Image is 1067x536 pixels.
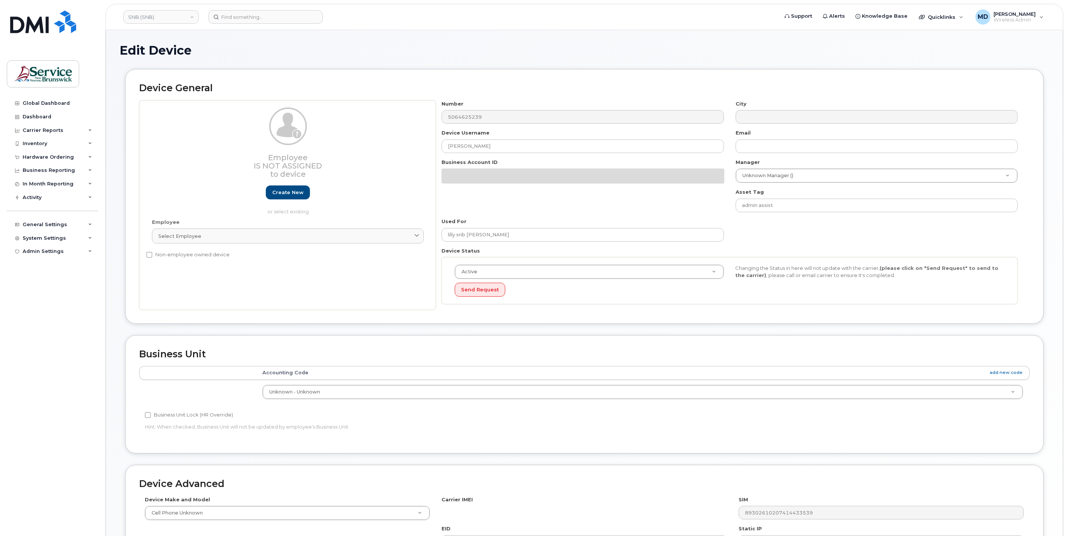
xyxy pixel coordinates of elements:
a: add new code [990,369,1023,376]
span: Active [457,268,477,275]
span: Cell Phone Unknown [147,510,203,516]
h1: Edit Device [120,44,1049,57]
input: Business Unit Lock (HR Override) [145,412,151,418]
h3: Employee [152,153,424,178]
a: Select employee [152,228,424,243]
button: Send Request [455,283,505,297]
label: Asset Tag [736,188,764,196]
a: Cell Phone Unknown [145,506,429,520]
label: Manager [736,159,760,166]
span: Unknown Manager () [738,172,793,179]
label: Email [736,129,751,136]
a: Unknown Manager () [736,169,1017,182]
span: Is not assigned [254,161,322,170]
a: Active [455,265,724,279]
label: Used For [442,218,466,225]
input: Non-employee owned device [146,252,152,258]
label: City [736,100,747,107]
div: Changing the Status in here will not update with the carrier, , please call or email carrier to e... [730,265,1010,279]
span: Select employee [158,233,201,240]
th: Accounting Code [256,366,1030,380]
label: EID [442,525,451,532]
a: Create new [266,185,310,199]
h2: Device Advanced [139,479,1030,489]
label: Business Account ID [442,159,498,166]
label: Carrier IMEI [442,496,473,503]
a: Unknown - Unknown [263,385,1023,399]
h2: Business Unit [139,349,1030,360]
label: SIM [739,496,748,503]
label: Device Make and Model [145,496,210,503]
p: or select existing [152,208,424,215]
label: Device Username [442,129,489,136]
span: to device [270,170,306,179]
p: Hint: When checked, Business Unit will not be updated by employee's Business Unit [145,423,727,430]
strong: (please click on "Send Request" to send to the carrier) [735,265,998,278]
label: Non-employee owned device [146,250,230,259]
label: Static IP [739,525,762,532]
label: Device Status [442,247,480,254]
h2: Device General [139,83,1030,93]
label: Number [442,100,463,107]
span: Unknown - Unknown [269,389,320,395]
label: Employee [152,219,179,226]
label: Business Unit Lock (HR Override) [145,410,233,420]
